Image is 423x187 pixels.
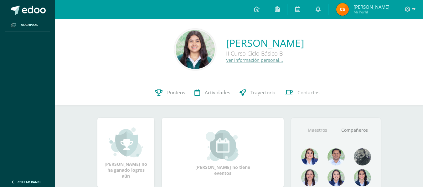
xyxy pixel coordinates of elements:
span: Actividades [205,89,230,96]
a: Actividades [190,80,235,105]
img: 08014d546cfed9ae2907a2a7fd9633bd.png [176,30,215,69]
div: [PERSON_NAME] no ha ganado logros aún [104,127,148,179]
a: Contactos [280,80,324,105]
span: Archivos [21,22,38,27]
span: Mi Perfil [353,9,389,15]
a: Ver información personal... [226,57,283,63]
div: II Curso Ciclo Básico B [226,50,304,57]
span: Contactos [297,89,319,96]
a: Punteos [151,80,190,105]
img: 78f4197572b4db04b380d46154379998.png [301,169,318,186]
a: Compañeros [336,122,373,138]
a: [PERSON_NAME] [226,36,304,50]
img: d4e0c534ae446c0d00535d3bb96704e9.png [354,169,371,186]
a: Trayectoria [235,80,280,105]
img: 135afc2e3c36cc19cf7f4a6ffd4441d1.png [301,148,318,165]
img: 236f60812479887bd343fffca26c79af.png [336,3,349,16]
img: 4179e05c207095638826b52d0d6e7b97.png [354,148,371,165]
img: 421193c219fb0d09e137c3cdd2ddbd05.png [328,169,345,186]
img: event_small.png [206,130,240,161]
span: Trayectoria [250,89,276,96]
img: 1e7bfa517bf798cc96a9d855bf172288.png [328,148,345,165]
span: Punteos [167,89,185,96]
img: achievement_small.png [109,127,143,158]
a: Maestros [299,122,336,138]
span: Cerrar panel [18,180,41,184]
span: [PERSON_NAME] [353,4,389,10]
a: Archivos [5,19,50,32]
div: [PERSON_NAME] no tiene eventos [192,130,254,176]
